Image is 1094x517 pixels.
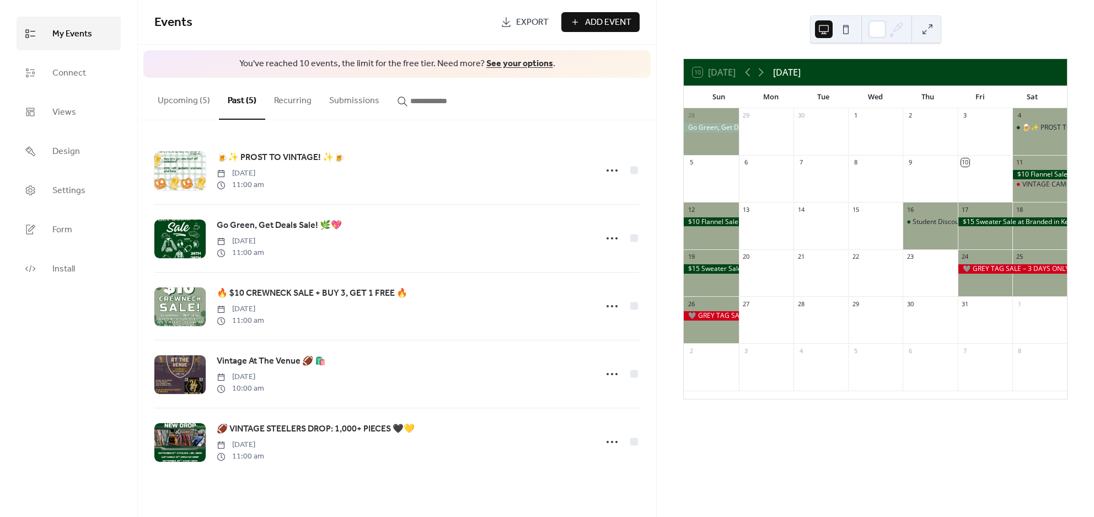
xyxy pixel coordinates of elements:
[217,151,345,165] a: 🍺✨ PROST TO VINTAGE! ✨🍺
[217,218,342,233] a: Go Green, Get Deals Sale! 🌿💖
[1012,170,1067,179] div: $10 Flannel Sale at Branded in Butler – Witches Day Out Special! 🍂
[154,10,192,35] span: Events
[797,158,805,167] div: 7
[52,65,86,82] span: Connect
[687,253,695,261] div: 19
[217,236,264,247] span: [DATE]
[154,58,640,70] span: You've reached 10 events, the limit for the free tier. Need more? .
[1016,347,1024,355] div: 8
[1016,253,1024,261] div: 25
[52,182,85,199] span: Settings
[961,347,969,355] div: 7
[687,111,695,120] div: 28
[687,347,695,355] div: 2
[961,300,969,308] div: 31
[17,252,121,285] a: Install
[217,219,342,232] span: Go Green, Get Deals Sale! 🌿💖
[849,86,902,108] div: Wed
[742,111,750,120] div: 29
[217,354,326,369] a: Vintage At The Venue 🏈 🛍️
[742,205,750,214] div: 13
[958,264,1067,274] div: 🩶 GREY TAG SALE – 3 DAYS ONLY 🩶
[954,86,1006,108] div: Fri
[516,16,549,29] span: Export
[217,371,264,383] span: [DATE]
[219,78,265,120] button: Past (5)
[684,311,738,321] div: 🩶 GREY TAG SALE – 3 DAYS ONLY 🩶
[797,347,805,355] div: 4
[851,205,860,214] div: 15
[217,451,264,462] span: 11:00 am
[1016,300,1024,308] div: 1
[217,383,264,395] span: 10:00 am
[17,56,121,89] a: Connect
[217,303,264,315] span: [DATE]
[961,111,969,120] div: 3
[745,86,797,108] div: Mon
[217,422,415,436] a: 🏈 VINTAGE STEELERS DROP: 1,000+ PIECES 🖤💛
[1006,86,1058,108] div: Sat
[742,158,750,167] div: 6
[217,286,407,301] a: 🔥 $10 CREWNECK SALE + BUY 3, GET 1 FREE 🔥
[906,347,914,355] div: 6
[961,253,969,261] div: 24
[906,158,914,167] div: 9
[1016,111,1024,120] div: 4
[492,12,557,32] a: Export
[320,78,388,119] button: Submissions
[687,300,695,308] div: 26
[217,179,264,191] span: 11:00 am
[851,300,860,308] div: 29
[217,355,326,368] span: Vintage At The Venue 🏈 🛍️
[742,253,750,261] div: 20
[687,205,695,214] div: 12
[773,66,801,79] div: [DATE]
[687,158,695,167] div: 5
[902,86,954,108] div: Thu
[906,111,914,120] div: 2
[217,315,264,327] span: 11:00 am
[797,253,805,261] div: 21
[742,300,750,308] div: 27
[17,17,121,50] a: My Events
[913,217,1052,227] div: Student Discount Day ~ 20% Off Every [DATE]
[961,158,969,167] div: 10
[851,111,860,120] div: 1
[217,168,264,179] span: [DATE]
[958,217,1067,227] div: $15 Sweater Sale at Branded in Kent – Pride Weekend Special! 🌈✨
[1016,205,1024,214] div: 18
[797,86,850,108] div: Tue
[906,253,914,261] div: 23
[851,253,860,261] div: 22
[797,111,805,120] div: 30
[851,158,860,167] div: 8
[742,347,750,355] div: 3
[684,217,738,227] div: $10 Flannel Sale at Branded in Butler – Witches Day Out Special! 🍂
[52,104,76,121] span: Views
[52,221,72,238] span: Form
[52,25,92,42] span: My Events
[1012,180,1067,189] div: VINTAGE CAMO DROP 🪖 🎯🛠️
[797,205,805,214] div: 14
[17,173,121,207] a: Settings
[217,287,407,300] span: 🔥 $10 CREWNECK SALE + BUY 3, GET 1 FREE 🔥
[17,95,121,129] a: Views
[851,347,860,355] div: 5
[961,205,969,214] div: 17
[52,143,80,160] span: Design
[217,247,264,259] span: 11:00 am
[486,55,553,72] a: See your options
[903,217,957,227] div: Student Discount Day ~ 20% Off Every Thursday
[906,300,914,308] div: 30
[684,123,738,132] div: Go Green, Get Deals Sale! 🌿💖
[1012,123,1067,132] div: 🍺✨ PROST TO VINTAGE! ✨🍺
[217,151,345,164] span: 🍺✨ PROST TO VINTAGE! ✨🍺
[684,264,738,274] div: $15 Sweater Sale at Branded in Kent – Pride Weekend Special! 🌈✨
[52,260,75,278] span: Install
[217,439,264,451] span: [DATE]
[1016,158,1024,167] div: 11
[17,212,121,246] a: Form
[797,300,805,308] div: 28
[149,78,219,119] button: Upcoming (5)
